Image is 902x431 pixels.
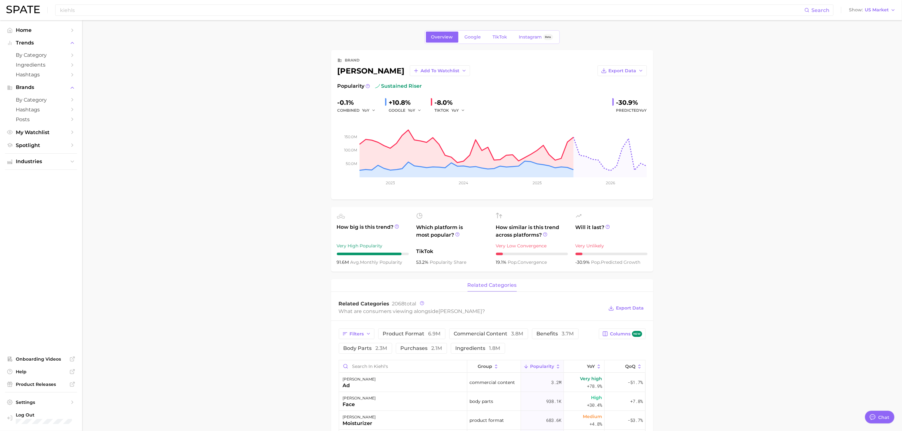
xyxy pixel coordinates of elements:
span: convergence [508,259,547,265]
a: Ingredients [5,60,77,70]
span: US Market [865,8,889,12]
div: brand [345,56,360,64]
button: YoY [362,107,376,114]
span: Which platform is most popular? [416,224,488,245]
span: +4.8% [589,420,602,428]
button: YoY [408,107,422,114]
button: Columnsnew [599,328,645,339]
span: Add to Watchlist [421,68,460,74]
tspan: 2023 [385,180,395,185]
button: group [467,360,521,373]
a: My Watchlist [5,127,77,137]
span: Related Categories [339,301,390,307]
span: -51.7% [628,379,643,386]
span: Predicted [616,107,647,114]
span: Home [16,27,66,33]
span: Popularity [530,364,554,369]
img: sustained riser [375,84,380,89]
a: Home [5,25,77,35]
span: 2068 [392,301,405,307]
div: [PERSON_NAME] [343,375,376,383]
a: InstagramBeta [514,32,559,43]
span: Medium [583,413,602,420]
span: body parts [343,346,387,351]
span: Show [849,8,863,12]
span: Brands [16,85,66,90]
div: [PERSON_NAME] [338,65,470,76]
span: 2.3m [376,345,387,351]
span: YoY [362,108,370,113]
a: Hashtags [5,70,77,80]
span: Industries [16,159,66,164]
span: product format [383,331,441,336]
button: Trends [5,38,77,48]
span: TikTok [416,248,488,255]
a: Product Releases [5,380,77,389]
a: Hashtags [5,105,77,115]
abbr: popularity index [508,259,518,265]
div: 1 / 10 [496,253,568,255]
a: by Category [5,50,77,60]
tspan: 2026 [606,180,615,185]
span: ingredients [456,346,500,351]
span: Overview [431,34,453,40]
span: Onboarding Videos [16,356,66,362]
span: Help [16,369,66,375]
span: product format [469,416,504,424]
div: What are consumers viewing alongside ? [339,307,604,316]
span: sustained riser [375,82,422,90]
span: Filters [350,331,364,337]
span: monthly popularity [350,259,403,265]
span: Hashtags [16,72,66,78]
div: 9 / 10 [337,253,409,255]
span: Settings [16,399,66,405]
button: [PERSON_NAME]moisturizerproduct format683.6kMedium+4.8%-53.7% [339,411,645,430]
span: Very high [580,375,602,382]
span: predicted growth [591,259,641,265]
span: 3.8m [511,331,523,337]
div: Very Unlikely [576,242,648,250]
span: High [591,394,602,401]
div: [PERSON_NAME] [343,394,376,402]
a: Overview [426,32,458,43]
span: +7.8% [630,398,643,405]
span: by Category [16,97,66,103]
abbr: popularity index [591,259,601,265]
span: total [392,301,416,307]
span: +30.4% [587,401,602,409]
div: [PERSON_NAME] [343,413,376,421]
span: 3.7m [562,331,574,337]
div: -0.1% [338,97,380,108]
input: Search in kiehl's [339,360,467,372]
button: Brands [5,83,77,92]
span: YoY [452,108,459,113]
a: by Category [5,95,77,105]
span: How big is this trend? [337,223,409,239]
input: Search here for a brand, industry, or ingredient [59,5,804,15]
button: QoQ [605,360,645,373]
span: QoQ [625,364,636,369]
span: 2.1m [432,345,442,351]
a: Help [5,367,77,376]
div: moisturizer [343,420,376,427]
span: +78.9% [587,382,602,390]
span: Export Data [609,68,636,74]
div: ad [343,382,376,389]
span: 19.1% [496,259,508,265]
button: Export Data [598,65,647,76]
div: -30.9% [616,97,647,108]
div: Very Low Convergence [496,242,568,250]
span: YoY [408,108,415,113]
button: Add to Watchlist [410,65,470,76]
span: Log Out [16,412,84,418]
button: YoY [564,360,605,373]
span: [PERSON_NAME] [439,308,482,314]
span: -30.9% [576,259,591,265]
span: -53.7% [628,416,643,424]
a: Settings [5,398,77,407]
div: GOOGLE [389,107,426,114]
tspan: 2024 [459,180,468,185]
img: SPATE [6,6,40,13]
span: related categories [468,282,517,288]
button: Filters [339,328,374,339]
